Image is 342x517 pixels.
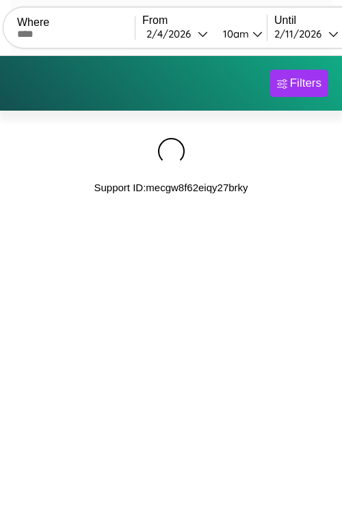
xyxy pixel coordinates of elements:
p: Support ID: mecgw8f62eiqy27brky [94,178,248,197]
div: 10am [216,27,252,40]
div: Filters [290,76,321,90]
button: Filters [270,70,328,97]
button: 2/4/2026 [142,27,212,41]
div: 2 / 4 / 2026 [146,27,198,40]
label: Where [17,16,135,29]
label: From [142,14,267,27]
div: 2 / 11 / 2026 [274,27,328,40]
button: 10am [212,27,267,41]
